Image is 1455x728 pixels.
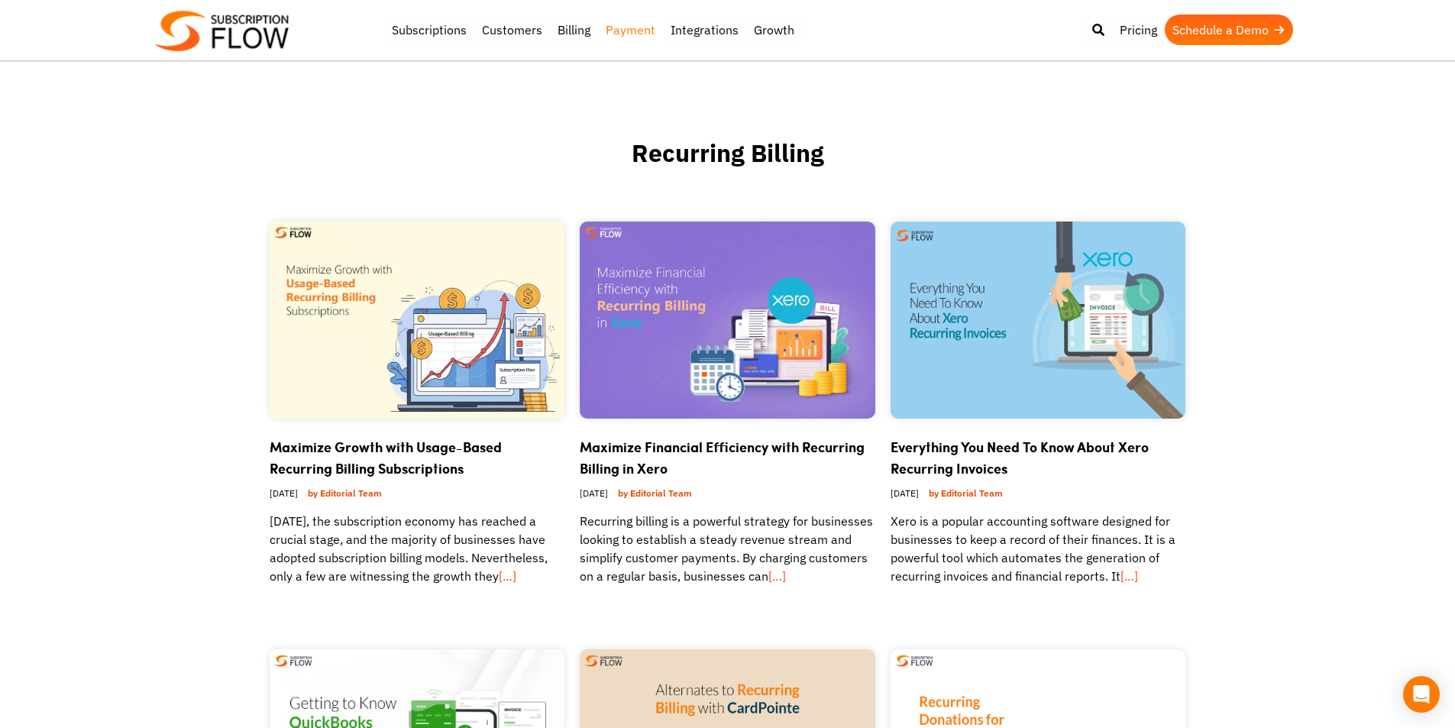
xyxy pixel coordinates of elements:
a: […] [499,568,516,584]
img: Subscriptionflow [155,11,289,51]
a: Everything You Need To Know About Xero Recurring Invoices [891,437,1149,478]
a: Schedule a Demo [1165,15,1293,45]
a: Subscriptions [384,15,474,45]
h1: Recurring Billing [270,138,1186,206]
div: [DATE] [891,479,1186,512]
p: [DATE], the subscription economy has reached a crucial stage, and the majority of businesses have... [270,512,565,585]
p: Recurring billing is a powerful strategy for businesses looking to establish a steady revenue str... [580,512,875,585]
a: Integrations [663,15,746,45]
img: Recurring Billing in Xero [580,222,875,419]
img: Getting To Know Xero Recurring Invoices [891,222,1186,419]
a: Payment [598,15,663,45]
a: by Editorial Team [612,484,698,503]
div: [DATE] [580,479,875,512]
a: by Editorial Team [923,484,1009,503]
a: Growth [746,15,802,45]
p: Xero is a popular accounting software designed for businesses to keep a record of their finances.... [891,512,1186,585]
a: by Editorial Team [302,484,388,503]
div: Open Intercom Messenger [1403,676,1440,713]
a: […] [768,568,786,584]
a: Maximize Growth with Usage-Based Recurring Billing Subscriptions [270,437,502,478]
div: [DATE] [270,479,565,512]
a: […] [1120,568,1138,584]
img: usage‑based recurring billing subscriptions [270,222,565,419]
a: Customers [474,15,550,45]
a: Pricing [1112,15,1165,45]
a: Maximize Financial Efficiency with Recurring Billing in Xero [580,437,865,478]
a: Billing [550,15,598,45]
